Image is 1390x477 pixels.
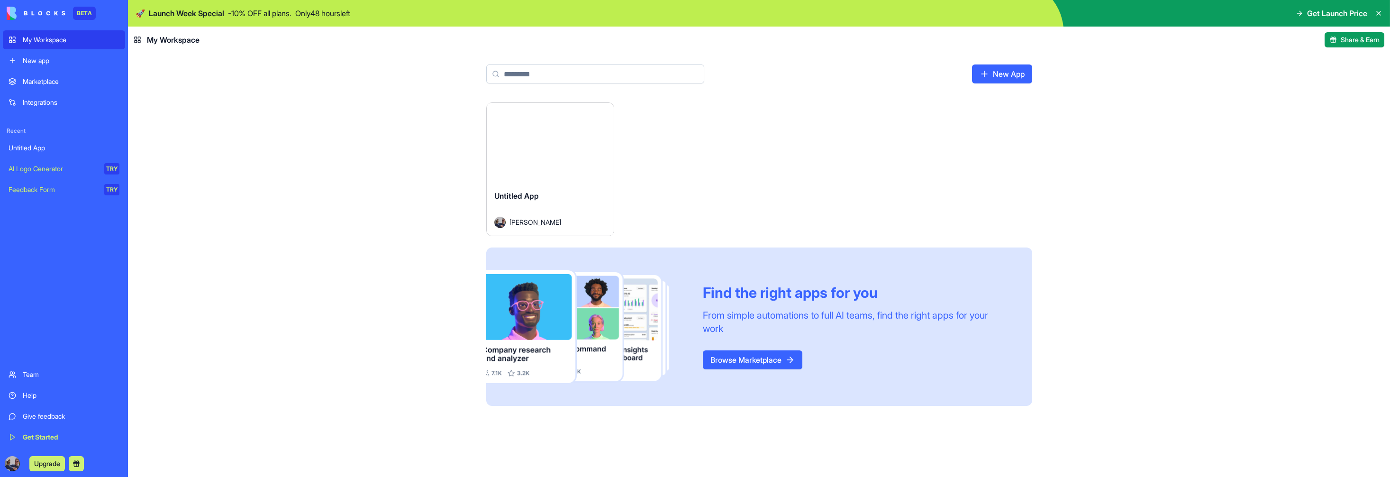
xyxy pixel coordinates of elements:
[23,56,119,65] div: New app
[3,138,125,157] a: Untitled App
[9,143,119,153] div: Untitled App
[228,8,291,19] p: - 10 % OFF all plans.
[703,309,1009,335] div: From simple automations to full AI teams, find the right apps for your work
[703,350,802,369] a: Browse Marketplace
[3,386,125,405] a: Help
[5,456,20,471] img: ACg8ocLtS5Ae9Q7lg0uutPrxdVDa6gZX9KG-c_m9B2I-EFyftOD16zVh=s96-c
[23,432,119,442] div: Get Started
[149,8,224,19] span: Launch Week Special
[1325,32,1384,47] button: Share & Earn
[73,7,96,20] div: BETA
[29,459,65,468] a: Upgrade
[23,412,119,421] div: Give feedback
[3,365,125,384] a: Team
[494,191,539,201] span: Untitled App
[295,8,350,19] p: Only 48 hours left
[9,185,98,194] div: Feedback Form
[703,284,1009,301] div: Find the right apps for you
[3,407,125,426] a: Give feedback
[147,34,200,46] span: My Workspace
[23,35,119,45] div: My Workspace
[9,164,98,174] div: AI Logo Generator
[1341,35,1380,45] span: Share & Earn
[3,93,125,112] a: Integrations
[486,102,614,236] a: Untitled AppAvatar[PERSON_NAME]
[494,217,506,228] img: Avatar
[23,77,119,86] div: Marketplace
[104,163,119,174] div: TRY
[3,159,125,178] a: AI Logo GeneratorTRY
[29,456,65,471] button: Upgrade
[972,64,1032,83] a: New App
[3,72,125,91] a: Marketplace
[3,180,125,199] a: Feedback FormTRY
[486,270,688,384] img: Frame_181_egmpey.png
[23,370,119,379] div: Team
[136,8,145,19] span: 🚀
[509,217,561,227] span: [PERSON_NAME]
[23,391,119,400] div: Help
[7,7,96,20] a: BETA
[3,51,125,70] a: New app
[3,127,125,135] span: Recent
[104,184,119,195] div: TRY
[3,428,125,447] a: Get Started
[23,98,119,107] div: Integrations
[3,30,125,49] a: My Workspace
[1307,8,1367,19] span: Get Launch Price
[7,7,65,20] img: logo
